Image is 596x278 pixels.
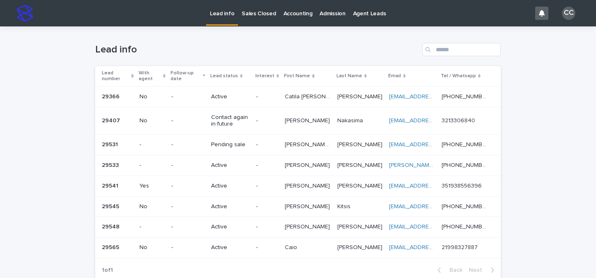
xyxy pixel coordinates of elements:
p: 29565 [102,242,121,251]
p: Follow-up date [171,69,201,84]
p: +5533999750300 [442,92,489,100]
p: No [139,93,165,100]
button: Back [431,266,466,274]
a: [PERSON_NAME][EMAIL_ADDRESS][DOMAIN_NAME] [389,162,528,168]
p: Lead number [102,69,129,84]
p: - [256,141,278,148]
a: [EMAIL_ADDRESS][DOMAIN_NAME] [389,94,483,100]
p: 29541 [102,181,120,190]
button: Next [466,266,501,274]
input: Search [422,43,501,56]
p: [PERSON_NAME] [337,92,384,100]
img: stacker-logo-s-only.png [17,5,33,21]
a: [EMAIL_ADDRESS][DOMAIN_NAME] [389,142,483,147]
p: [PERSON_NAME] [285,202,332,210]
p: No [139,244,165,251]
p: Pending sale [211,141,250,148]
p: 21998327887 [442,242,479,251]
p: Lead status [210,71,238,81]
p: [PHONE_NUMBER] [442,140,489,148]
p: [PERSON_NAME] [337,160,384,169]
p: MARQUES DE LIMA DUMARESQ [337,140,384,148]
p: With agent [139,69,161,84]
p: 29531 [102,140,120,148]
p: - [171,93,204,100]
p: Active [211,223,250,230]
p: - [171,203,204,210]
p: 29407 [102,116,122,124]
p: [PHONE_NUMBER] [442,222,489,230]
p: - [256,162,278,169]
tr: 2940729407 No-Contact again in future-[PERSON_NAME][PERSON_NAME] NakasimaNakasima [EMAIL_ADDRESS]... [95,107,501,135]
a: [EMAIL_ADDRESS][DOMAIN_NAME] [389,183,483,189]
p: Yes [139,183,165,190]
p: [PERSON_NAME] [285,160,332,169]
tr: 2953129531 --Pending sale-[PERSON_NAME] de [PERSON_NAME][PERSON_NAME] de [PERSON_NAME] [PERSON_NA... [95,135,501,155]
p: [PERSON_NAME] [285,222,332,230]
p: 3213306840 [442,116,477,124]
tr: 2954529545 No-Active-[PERSON_NAME][PERSON_NAME] KitsisKitsis [EMAIL_ADDRESS][DOMAIN_NAME] [PHONE_... [95,196,501,217]
p: - [256,223,278,230]
p: Caio [285,242,299,251]
p: - [256,203,278,210]
p: Active [211,183,250,190]
a: [EMAIL_ADDRESS][DOMAIN_NAME] [389,245,483,250]
p: No [139,203,165,210]
p: - [171,162,204,169]
p: - [139,141,165,148]
p: [PERSON_NAME] [337,242,384,251]
p: Catila maria Lopes de souza Maurício da [285,92,332,100]
div: CC [562,7,575,20]
p: Tel / Whatsapp [441,71,476,81]
p: - [256,183,278,190]
p: - [171,223,204,230]
tr: 2953329533 --Active-[PERSON_NAME][PERSON_NAME] [PERSON_NAME][PERSON_NAME] [PERSON_NAME][EMAIL_ADD... [95,155,501,176]
p: Active [211,244,250,251]
p: [PERSON_NAME] [285,181,332,190]
p: - [139,162,165,169]
p: 29533 [102,160,120,169]
p: Last Name [336,71,362,81]
a: [EMAIL_ADDRESS][DOMAIN_NAME] [389,204,483,209]
a: [EMAIL_ADDRESS][DOMAIN_NAME] [389,118,483,124]
p: Email [388,71,401,81]
p: Active [211,203,250,210]
p: - [256,244,278,251]
p: First Name [284,71,310,81]
p: - [171,141,204,148]
p: Active [211,93,250,100]
p: 29366 [102,92,121,100]
p: 29548 [102,222,121,230]
p: [PHONE_NUMBER] [442,160,489,169]
p: Interest [255,71,274,81]
p: Contact again in future [211,114,250,128]
p: - [256,93,278,100]
a: [EMAIL_ADDRESS][DOMAIN_NAME] [389,224,483,230]
p: Active [211,162,250,169]
p: [PERSON_NAME] de [PERSON_NAME] [285,140,332,148]
p: [PERSON_NAME] [337,222,384,230]
p: [PERSON_NAME] [337,181,384,190]
p: [PHONE_NUMBER] [442,202,489,210]
tr: 2954129541 Yes-Active-[PERSON_NAME][PERSON_NAME] [PERSON_NAME][PERSON_NAME] [EMAIL_ADDRESS][DOMAI... [95,176,501,196]
p: - [171,183,204,190]
tr: 2956529565 No-Active-CaioCaio [PERSON_NAME][PERSON_NAME] [EMAIL_ADDRESS][DOMAIN_NAME] 21998327887... [95,238,501,258]
p: - [256,117,278,124]
p: Nakasima [337,116,365,124]
p: - [171,117,204,124]
span: Back [445,267,462,273]
p: No [139,117,165,124]
span: Next [469,267,487,273]
p: - [139,223,165,230]
p: [PERSON_NAME] [285,116,332,124]
tr: 2936629366 No-Active-Catila [PERSON_NAME] de [PERSON_NAME] daCatila [PERSON_NAME] de [PERSON_NAME... [95,86,501,107]
tr: 2954829548 --Active-[PERSON_NAME][PERSON_NAME] [PERSON_NAME][PERSON_NAME] [EMAIL_ADDRESS][DOMAIN_... [95,217,501,238]
p: Kitsis [337,202,352,210]
p: - [171,244,204,251]
p: 29545 [102,202,121,210]
p: 351938556396 [442,181,483,190]
h1: Lead info [95,44,419,56]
